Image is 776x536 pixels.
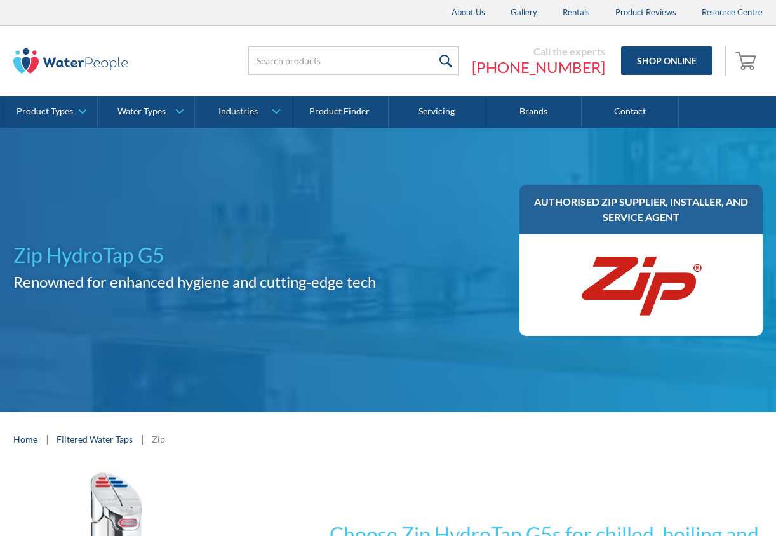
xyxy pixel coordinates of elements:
[389,96,485,128] a: Servicing
[13,432,37,446] a: Home
[732,46,763,76] a: Open empty cart
[17,106,73,117] div: Product Types
[472,45,605,58] div: Call the experts
[485,96,582,128] a: Brands
[139,431,145,446] div: |
[1,96,97,128] a: Product Types
[735,50,759,70] img: shopping cart
[582,96,678,128] a: Contact
[532,194,750,225] h3: AUTHORISED ZIP SUPPLIER, INSTALLER, AND SERVICE AGENT
[472,58,605,77] a: [PHONE_NUMBER]
[218,106,258,117] div: Industries
[195,96,291,128] a: Industries
[13,271,383,293] h2: Renowned for enhanced hygiene and cutting-edge tech
[57,432,133,446] a: Filtered Water Taps
[98,96,194,128] a: Water Types
[13,48,128,74] img: The Water People
[248,46,459,75] input: Search products
[152,432,165,446] div: Zip
[117,106,166,117] div: Water Types
[44,431,50,446] div: |
[621,46,712,75] a: Shop Online
[291,96,388,128] a: Product Finder
[13,240,383,271] h1: Zip HydroTap G5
